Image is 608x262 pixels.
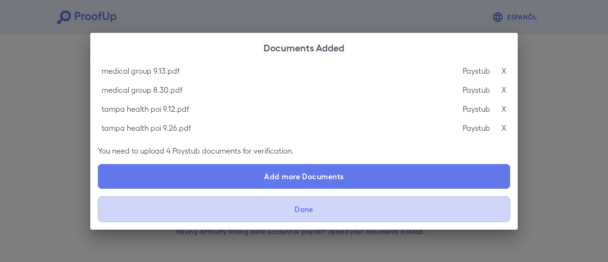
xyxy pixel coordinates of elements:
label: Add more Documents [98,164,510,189]
h2: Documents Added [90,33,518,61]
p: X [502,84,506,96]
p: Paystub [463,103,490,115]
button: Done [98,196,510,222]
p: Paystub [463,65,490,77]
p: X [502,122,506,134]
p: You need to upload 4 Paystub documents for verification. [98,145,510,156]
p: medical group 9.13.pdf [102,65,180,77]
p: tampa health poi 9.12.pdf [102,103,189,115]
p: Paystub [463,84,490,96]
p: X [502,65,506,77]
p: X [502,103,506,115]
p: medical group 8.30.pdf [102,84,182,96]
p: tampa health poi 9.26.pdf [102,122,191,134]
p: Paystub [463,122,490,134]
